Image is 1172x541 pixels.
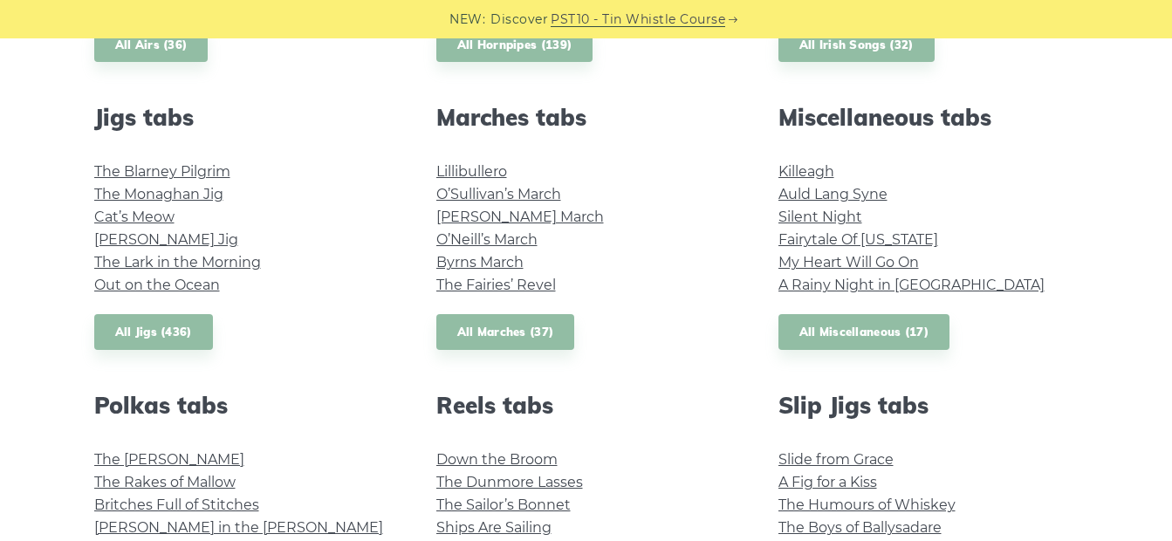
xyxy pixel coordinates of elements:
[94,519,383,536] a: [PERSON_NAME] in the [PERSON_NAME]
[778,209,862,225] a: Silent Night
[436,209,604,225] a: [PERSON_NAME] March
[436,277,556,293] a: The Fairies’ Revel
[436,27,593,63] a: All Hornpipes (139)
[94,254,261,270] a: The Lark in the Morning
[94,209,175,225] a: Cat’s Meow
[94,496,259,513] a: Britches Full of Stitches
[436,163,507,180] a: Lillibullero
[436,186,561,202] a: O’Sullivan’s March
[778,474,877,490] a: A Fig for a Kiss
[436,254,524,270] a: Byrns March
[94,474,236,490] a: The Rakes of Mallow
[94,163,230,180] a: The Blarney Pilgrim
[778,163,834,180] a: Killeagh
[778,496,956,513] a: The Humours of Whiskey
[778,254,919,270] a: My Heart Will Go On
[94,277,220,293] a: Out on the Ocean
[436,231,538,248] a: O’Neill’s March
[778,186,888,202] a: Auld Lang Syne
[436,519,552,536] a: Ships Are Sailing
[778,519,942,536] a: The Boys of Ballysadare
[94,186,223,202] a: The Monaghan Jig
[449,10,485,30] span: NEW:
[94,27,209,63] a: All Airs (36)
[94,392,394,419] h2: Polkas tabs
[778,231,938,248] a: Fairytale Of [US_STATE]
[436,496,571,513] a: The Sailor’s Bonnet
[778,314,950,350] a: All Miscellaneous (17)
[778,27,935,63] a: All Irish Songs (32)
[778,104,1079,131] h2: Miscellaneous tabs
[436,314,575,350] a: All Marches (37)
[94,104,394,131] h2: Jigs tabs
[436,451,558,468] a: Down the Broom
[436,392,737,419] h2: Reels tabs
[490,10,548,30] span: Discover
[94,314,213,350] a: All Jigs (436)
[778,392,1079,419] h2: Slip Jigs tabs
[551,10,725,30] a: PST10 - Tin Whistle Course
[778,451,894,468] a: Slide from Grace
[94,231,238,248] a: [PERSON_NAME] Jig
[436,104,737,131] h2: Marches tabs
[94,451,244,468] a: The [PERSON_NAME]
[778,277,1045,293] a: A Rainy Night in [GEOGRAPHIC_DATA]
[436,474,583,490] a: The Dunmore Lasses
